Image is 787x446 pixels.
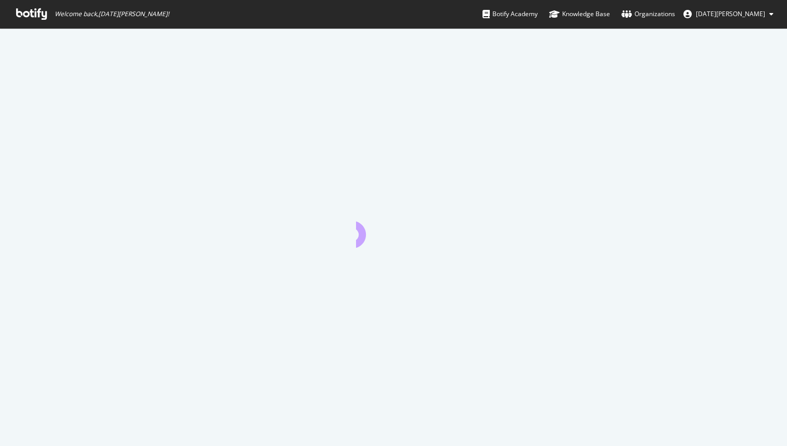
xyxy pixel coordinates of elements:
span: Xiaohan Zhang [696,9,765,18]
span: Welcome back, [DATE][PERSON_NAME] ! [55,10,169,18]
div: Knowledge Base [549,9,610,19]
div: animation [356,210,431,248]
div: Botify Academy [483,9,538,19]
div: Organizations [621,9,675,19]
button: [DATE][PERSON_NAME] [675,6,782,22]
